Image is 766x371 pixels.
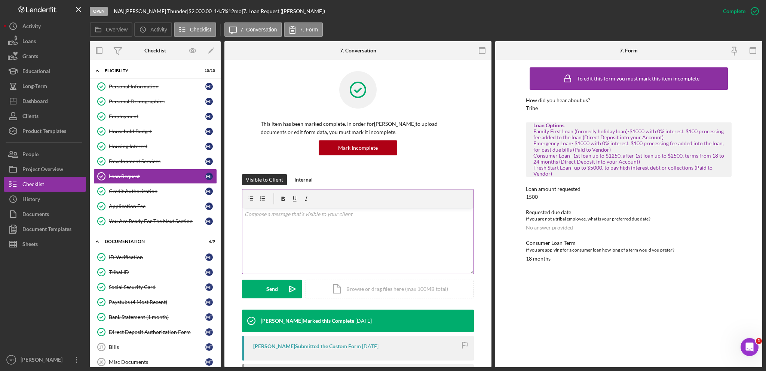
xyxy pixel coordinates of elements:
button: Documents [4,207,86,222]
div: Personal Information [109,83,205,89]
a: EmploymentMT [94,109,217,124]
a: Loan RequestMT [94,169,217,184]
div: 14.5 % [214,8,228,14]
p: This item has been marked complete. In order for [PERSON_NAME] to upload documents or edit form d... [261,120,455,137]
div: M T [205,268,213,276]
div: Clients [22,109,39,125]
div: Tribal ID [109,269,205,275]
div: Complete [723,4,745,19]
div: M T [205,188,213,195]
div: 6 / 9 [202,239,215,244]
a: Social Security CardMT [94,280,217,295]
div: Direct Deposit Authorization Form [109,329,205,335]
tspan: 18 [99,360,103,364]
button: Checklist [174,22,216,37]
div: No answer provided [526,225,573,231]
a: Checklist [4,177,86,192]
a: Personal DemographicsMT [94,94,217,109]
div: Send [266,280,278,298]
div: 7. Conversation [340,48,376,54]
div: M T [205,158,213,165]
button: Activity [4,19,86,34]
div: | 7. Loan Request ([PERSON_NAME]) [242,8,325,14]
div: M T [205,298,213,306]
div: Loan Options [533,122,724,128]
div: Activity [22,19,41,36]
button: Document Templates [4,222,86,237]
time: 2025-05-27 18:02 [355,318,372,324]
button: Internal [291,174,316,185]
div: Paystubs (4 Most Recent) [109,299,205,305]
div: Misc Documents [109,359,205,365]
a: Grants [4,49,86,64]
div: Documentation [105,239,196,244]
label: Checklist [190,27,211,33]
div: $2,000.00 [189,8,214,14]
div: If you are not a tribal employee, what is your preferred due date? [526,215,732,223]
button: 7. Conversation [224,22,282,37]
div: To edit this form you must mark this item incomplete [577,76,699,82]
time: 2025-05-25 18:54 [362,343,379,349]
div: [PERSON_NAME] Thunder | [125,8,189,14]
div: M T [205,313,213,321]
div: Educational [22,64,50,80]
a: Development ServicesMT [94,154,217,169]
button: Complete [716,4,762,19]
a: Personal InformationMT [94,79,217,94]
label: 7. Form [300,27,318,33]
button: Clients [4,109,86,124]
button: Long-Term [4,79,86,94]
div: Sheets [22,237,38,253]
div: M T [205,203,213,210]
div: M T [205,128,213,135]
div: M T [205,143,213,150]
div: History [22,192,40,209]
a: Project Overview [4,162,86,177]
div: Internal [294,174,313,185]
div: M T [205,98,213,105]
div: Product Templates [22,124,66,140]
div: Open [90,7,108,16]
a: 17BillsMT [94,340,217,355]
div: Bills [109,344,205,350]
button: SC[PERSON_NAME] [4,352,86,367]
div: Project Overview [22,162,63,179]
button: Loans [4,34,86,49]
div: Long-Term [22,79,47,95]
button: Product Templates [4,124,86,139]
button: Visible to Client [242,174,287,185]
div: M T [205,343,213,351]
div: Document Templates [22,222,71,238]
div: Checklist [144,48,166,54]
div: M T [205,328,213,336]
div: Documents [22,207,49,223]
label: Overview [106,27,128,33]
div: 18 months [526,256,551,262]
a: History [4,192,86,207]
div: M T [205,113,213,120]
a: Direct Deposit Authorization FormMT [94,325,217,340]
button: Send [242,280,302,298]
div: Eligiblity [105,69,196,73]
button: Activity [134,22,172,37]
div: If you are applying for a consumer loan how long of a term would you prefer? [526,246,732,254]
div: Mark Incomplete [338,140,378,155]
div: | [114,8,125,14]
button: Dashboard [4,94,86,109]
a: ID VerificationMT [94,250,217,265]
a: Application FeeMT [94,199,217,214]
div: M T [205,218,213,225]
button: People [4,147,86,162]
div: Tribe [526,105,538,111]
a: Bank Statement (1 month)MT [94,310,217,325]
div: Household Budget [109,128,205,134]
div: M T [205,173,213,180]
label: 7. Conversation [240,27,277,33]
button: Educational [4,64,86,79]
